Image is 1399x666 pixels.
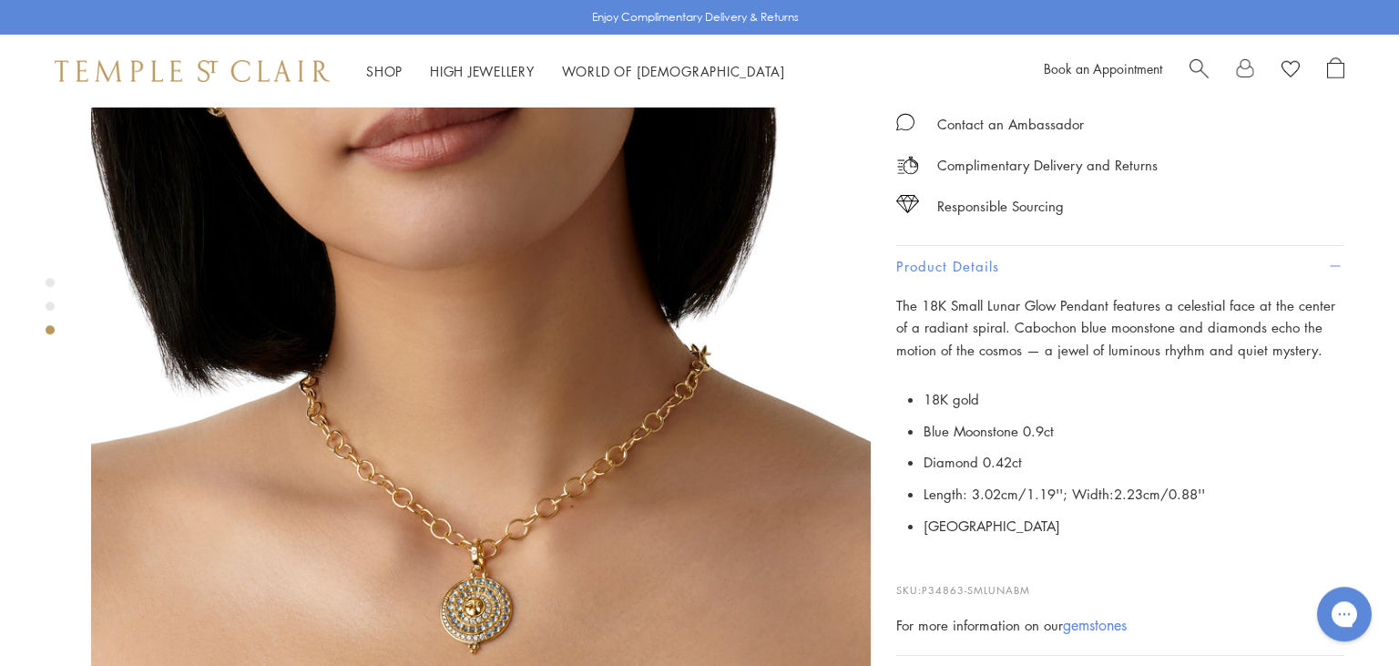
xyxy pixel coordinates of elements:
[922,583,1030,597] span: P34863-SMLUNABM
[896,196,919,214] img: icon_sourcing.svg
[924,447,1344,479] li: Diamond 0.42ct
[896,615,1344,638] div: For more information on our
[924,510,1344,542] li: [GEOGRAPHIC_DATA]
[896,246,1344,287] button: Product Details
[924,384,1344,415] li: 18K gold
[592,8,799,26] p: Enjoy Complimentary Delivery & Returns
[562,62,785,80] a: World of [DEMOGRAPHIC_DATA]World of [DEMOGRAPHIC_DATA]
[896,114,914,132] img: MessageIcon-01_2.svg
[896,564,1344,599] p: SKU:
[937,114,1084,137] div: Contact an Ambassador
[46,273,55,349] div: Product gallery navigation
[937,196,1064,219] div: Responsible Sourcing
[1327,57,1344,85] a: Open Shopping Bag
[1044,59,1162,77] a: Book an Appointment
[924,479,1344,511] li: Length: 3.02cm/1.19''; Width:2.23cm/0.88''
[366,62,403,80] a: ShopShop
[55,60,330,82] img: Temple St. Clair
[430,62,535,80] a: High JewelleryHigh Jewellery
[1063,616,1127,636] a: gemstones
[366,60,785,83] nav: Main navigation
[1308,580,1381,648] iframe: Gorgias live chat messenger
[1282,57,1300,85] a: View Wishlist
[896,155,919,178] img: icon_delivery.svg
[896,296,1335,360] span: The 18K Small Lunar Glow Pendant features a celestial face at the center of a radiant spiral. Cab...
[937,155,1158,178] p: Complimentary Delivery and Returns
[924,415,1344,447] li: Blue Moonstone 0.9ct
[1190,57,1209,85] a: Search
